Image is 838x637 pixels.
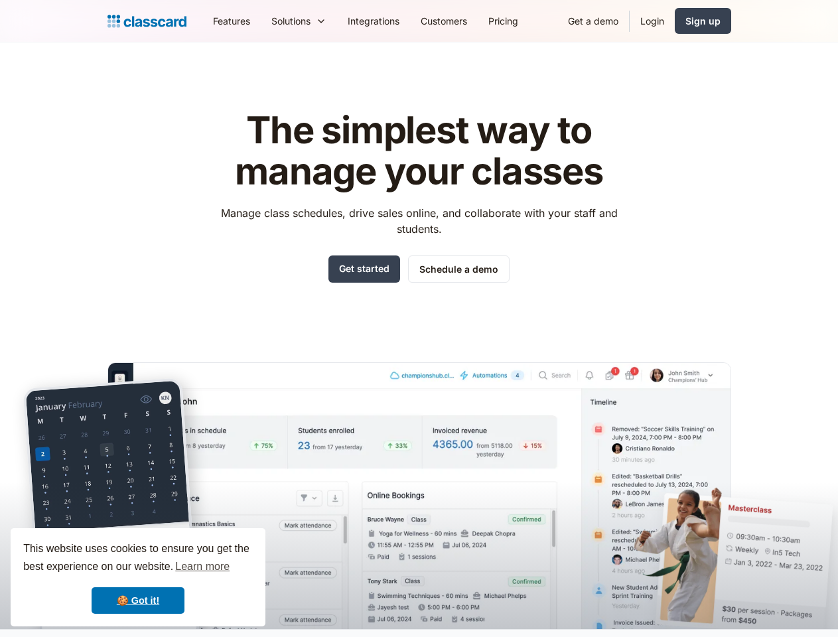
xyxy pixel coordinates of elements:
[328,255,400,283] a: Get started
[208,205,630,237] p: Manage class schedules, drive sales online, and collaborate with your staff and students.
[271,14,311,28] div: Solutions
[675,8,731,34] a: Sign up
[337,6,410,36] a: Integrations
[107,12,186,31] a: home
[173,557,232,577] a: learn more about cookies
[92,587,184,614] a: dismiss cookie message
[685,14,721,28] div: Sign up
[23,541,253,577] span: This website uses cookies to ensure you get the best experience on our website.
[202,6,261,36] a: Features
[478,6,529,36] a: Pricing
[630,6,675,36] a: Login
[208,110,630,192] h1: The simplest way to manage your classes
[261,6,337,36] div: Solutions
[410,6,478,36] a: Customers
[408,255,510,283] a: Schedule a demo
[11,528,265,626] div: cookieconsent
[557,6,629,36] a: Get a demo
